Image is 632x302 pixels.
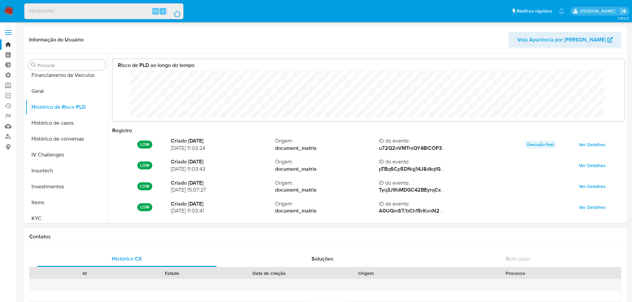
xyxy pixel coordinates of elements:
[525,141,556,149] p: Execução final
[26,147,108,163] button: IV Challenges
[137,203,152,211] p: LOW
[26,131,108,147] button: Histórico de conversas
[620,8,627,15] a: Sair
[579,161,606,170] span: Ver Detalhes
[220,270,318,276] div: Data de criação
[379,200,483,208] span: ID do evento :
[171,186,275,194] span: [DATE] 15:07:27
[574,181,610,192] button: Ver Detalhes
[171,165,275,173] span: [DATE] 11:03:43
[26,99,108,115] button: Histórico de Risco PLD
[26,115,108,131] button: Histórico de casos
[171,207,275,214] span: [DATE] 11:03:41
[171,200,275,208] strong: Criado [DATE]
[579,203,606,212] span: Ver Detalhes
[171,158,275,165] strong: Criado [DATE]
[153,8,158,14] span: Alt
[327,270,405,276] div: Origem
[574,139,610,150] button: Ver Detalhes
[275,200,379,208] span: Origem :
[275,145,379,152] strong: document_matrix
[29,36,84,43] h1: Informação do Usuário
[517,8,552,15] span: Atalhos rápidos
[37,62,103,68] input: Procurar
[379,179,483,187] span: ID do evento :
[379,137,483,145] span: ID do evento :
[137,141,152,149] p: LOW
[559,8,564,14] a: Notificações
[26,211,108,226] button: KYC
[25,7,183,16] input: Pesquise usuários ou casos...
[112,255,142,263] span: Histórico CX
[517,32,606,48] span: Veja Aparência por [PERSON_NAME]
[171,179,275,187] strong: Criado [DATE]
[112,127,132,134] strong: Registro
[26,163,108,179] button: Insurtech
[167,7,181,16] button: search-icon
[171,137,275,145] strong: Criado [DATE]
[275,207,379,214] strong: document_matrix
[29,233,621,240] h1: Contatos
[26,83,108,99] button: Geral
[506,255,530,263] span: Bate-papo
[31,62,36,68] button: Procurar
[275,179,379,187] span: Origem :
[414,270,616,276] div: Processo
[171,145,275,152] span: [DATE] 11:03:24
[26,67,108,83] button: Financiamento de Veículos
[580,8,618,14] p: edgar.zuliani@mercadolivre.com
[509,32,621,48] button: Veja Aparência por [PERSON_NAME]
[137,161,152,169] p: LOW
[46,270,124,276] div: Id
[275,158,379,165] span: Origem :
[574,160,610,171] button: Ver Detalhes
[275,165,379,173] strong: document_matrix
[137,182,152,190] p: LOW
[118,61,194,69] strong: Risco de PLD ao longo do tempo
[275,186,379,194] strong: document_matrix
[579,182,606,191] span: Ver Detalhes
[162,8,164,14] span: s
[579,140,606,149] span: Ver Detalhes
[133,270,211,276] div: Estado
[574,202,610,212] button: Ver Detalhes
[275,137,379,145] span: Origem :
[26,179,108,195] button: Investimentos
[379,158,483,165] span: ID do evento :
[312,255,333,263] span: Soluções
[26,195,108,211] button: Items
